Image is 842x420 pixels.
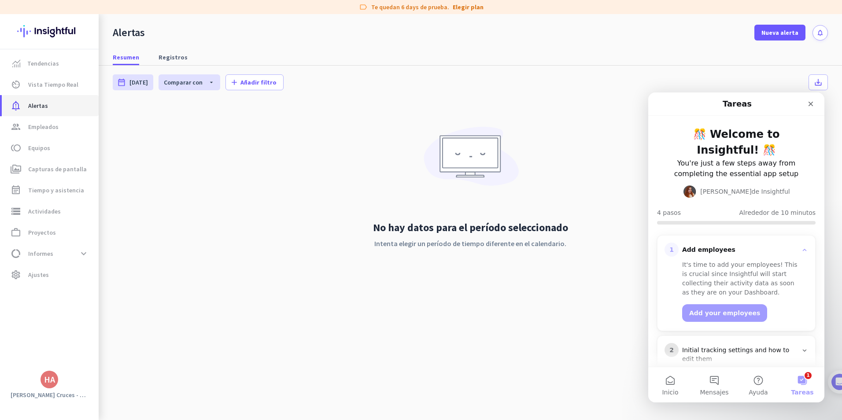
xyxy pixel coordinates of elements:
[17,14,81,48] img: Insightful logo
[2,116,99,137] a: groupEmpleados
[648,92,824,402] iframe: Intercom live chat
[11,206,21,217] i: storage
[2,264,99,285] a: settingsAjustes
[28,164,87,174] span: Capturas de pantalla
[225,74,284,90] button: addAñadir filtro
[159,53,188,62] span: Registros
[2,137,99,158] a: tollEquipos
[28,122,59,132] span: Empleados
[12,59,20,67] img: menu-item
[44,375,55,384] div: HA
[11,79,21,90] i: av_timer
[28,79,78,90] span: Vista Tiempo Real
[2,201,99,222] a: storageActividades
[129,78,148,87] span: [DATE]
[373,238,568,249] p: Intenta elegir un período de tiempo diferente en el calendario.
[420,120,521,199] img: No data
[28,185,84,195] span: Tiempo y asistencia
[11,269,21,280] i: settings
[240,78,277,87] span: Añadir filtro
[113,26,145,39] div: Alertas
[28,100,48,111] span: Alertas
[2,53,99,74] a: menu-itemTendencias
[11,248,21,259] i: data_usage
[28,143,50,153] span: Equipos
[761,28,798,37] span: Nueva alerta
[359,3,368,11] i: label
[11,227,21,238] i: work_outline
[230,78,239,87] i: add
[812,25,828,41] button: notifications
[28,206,61,217] span: Actividades
[816,29,824,37] i: notifications
[11,122,21,132] i: group
[814,78,823,87] i: save_alt
[28,269,49,280] span: Ajustes
[203,79,215,86] i: arrow_drop_down
[373,221,568,235] h2: No hay datos para el período seleccionado
[2,74,99,95] a: av_timerVista Tiempo Real
[2,158,99,180] a: perm_mediaCapturas de pantalla
[28,248,53,259] span: Informes
[76,246,92,262] button: expand_more
[2,243,99,264] a: data_usageInformesexpand_more
[11,164,21,174] i: perm_media
[2,222,99,243] a: work_outlineProyectos
[754,25,805,41] button: Nueva alerta
[164,78,203,86] span: Comparar con
[117,78,126,87] i: date_range
[11,100,21,111] i: notification_important
[11,143,21,153] i: toll
[2,180,99,201] a: event_noteTiempo y asistencia
[28,227,56,238] span: Proyectos
[113,53,139,62] span: Resumen
[27,58,59,69] span: Tendencias
[453,3,484,11] a: Elegir plan
[809,74,828,90] button: save_alt
[11,185,21,195] i: event_note
[2,95,99,116] a: notification_importantAlertas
